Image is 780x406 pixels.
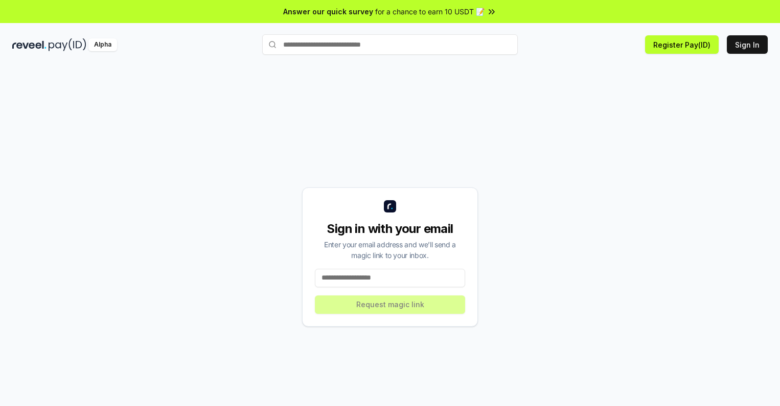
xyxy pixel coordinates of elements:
div: Sign in with your email [315,221,465,237]
span: for a chance to earn 10 USDT 📝 [375,6,485,17]
div: Enter your email address and we’ll send a magic link to your inbox. [315,239,465,261]
div: Alpha [88,38,117,51]
img: pay_id [49,38,86,51]
img: logo_small [384,200,396,212]
button: Register Pay(ID) [645,35,719,54]
button: Sign In [727,35,768,54]
img: reveel_dark [12,38,47,51]
span: Answer our quick survey [283,6,373,17]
